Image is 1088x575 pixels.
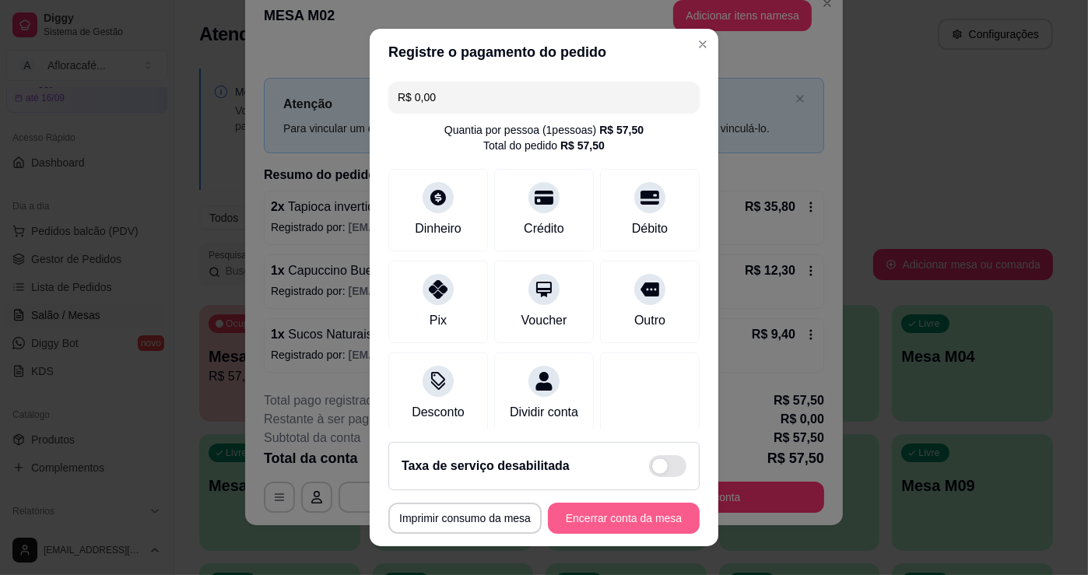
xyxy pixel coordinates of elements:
div: Desconto [412,403,465,422]
div: Outro [634,311,665,330]
div: Dinheiro [415,219,462,238]
div: Total do pedido [483,138,605,153]
button: Encerrar conta da mesa [548,503,700,534]
button: Close [690,32,715,57]
button: Imprimir consumo da mesa [388,503,542,534]
div: Crédito [524,219,564,238]
div: R$ 57,50 [560,138,605,153]
input: Ex.: hambúrguer de cordeiro [398,82,690,113]
div: Débito [632,219,668,238]
div: R$ 57,50 [599,122,644,138]
div: Voucher [521,311,567,330]
header: Registre o pagamento do pedido [370,29,718,75]
h2: Taxa de serviço desabilitada [402,457,570,475]
div: Dividir conta [510,403,578,422]
div: Quantia por pessoa ( 1 pessoas) [444,122,644,138]
div: Pix [430,311,447,330]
